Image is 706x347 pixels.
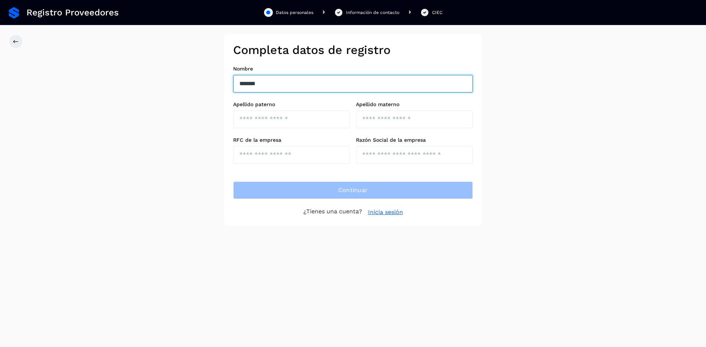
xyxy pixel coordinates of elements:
a: Inicia sesión [368,208,403,217]
label: Apellido materno [356,101,473,108]
label: Apellido paterno [233,101,350,108]
div: Datos personales [276,9,313,16]
div: Información de contacto [346,9,399,16]
h2: Completa datos de registro [233,43,473,57]
span: Registro Proveedores [26,7,119,18]
label: Nombre [233,66,473,72]
span: Continuar [338,186,368,194]
button: Continuar [233,181,473,199]
label: RFC de la empresa [233,137,350,143]
div: CIEC [432,9,442,16]
p: ¿Tienes una cuenta? [303,208,362,217]
label: Razón Social de la empresa [356,137,473,143]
